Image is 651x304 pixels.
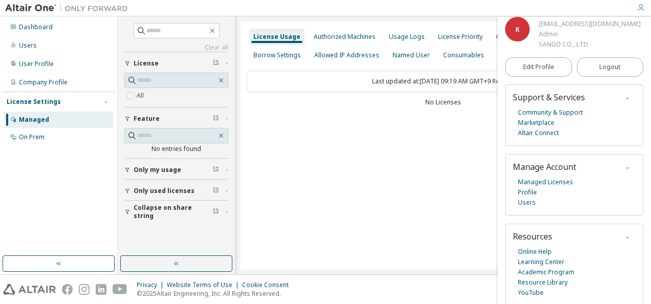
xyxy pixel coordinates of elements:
[492,77,515,85] a: Refresh
[539,19,641,29] div: [EMAIL_ADDRESS][DOMAIN_NAME]
[389,33,425,41] div: Usage Logs
[134,204,213,220] span: Collapse on share string
[3,284,56,295] img: altair_logo.svg
[496,33,518,41] div: Groups
[124,145,228,153] div: No entries found
[314,51,379,59] div: Allowed IP Addresses
[515,25,519,34] span: K
[213,166,219,174] span: Clear filter
[134,166,181,174] span: Only my usage
[539,29,641,39] div: Admin
[19,133,45,141] div: On Prem
[577,57,644,77] button: Logout
[539,39,641,50] div: SANGO CO., LTD
[518,267,574,277] a: Academic Program
[113,284,127,295] img: youtube.svg
[124,44,228,52] a: Clear all
[137,90,146,102] label: All
[253,33,300,41] div: License Usage
[513,231,552,242] span: Resources
[523,63,554,71] span: Edit Profile
[5,3,133,13] img: Altair One
[134,187,194,195] span: Only used licenses
[518,177,573,187] a: Managed Licenses
[19,116,49,124] div: Managed
[124,180,228,202] button: Only used licenses
[438,33,483,41] div: License Priority
[19,60,54,68] div: User Profile
[518,118,554,128] a: Marketplace
[137,289,295,298] p: © 2025 Altair Engineering, Inc. All Rights Reserved.
[124,107,228,130] button: Feature
[513,92,585,103] span: Support & Services
[518,257,565,267] a: Learning Center
[518,277,568,288] a: Resource Library
[518,128,559,138] a: Altair Connect
[599,62,620,72] span: Logout
[314,33,376,41] div: Authorized Machines
[19,23,53,31] div: Dashboard
[393,51,430,59] div: Named User
[134,115,160,123] span: Feature
[253,51,301,59] div: Borrow Settings
[513,161,576,172] span: Manage Account
[137,281,167,289] div: Privacy
[213,115,219,123] span: Clear filter
[247,71,640,92] div: Last updated at: [DATE] 09:19 AM GMT+9
[79,284,90,295] img: instagram.svg
[96,284,106,295] img: linkedin.svg
[124,201,228,223] button: Collapse on share string
[518,247,552,257] a: Online Help
[518,187,537,198] a: Profile
[134,59,159,68] span: License
[7,98,61,106] div: License Settings
[518,198,536,208] a: Users
[242,281,295,289] div: Cookie Consent
[19,78,68,86] div: Company Profile
[518,107,583,118] a: Community & Support
[124,52,228,75] button: License
[213,187,219,195] span: Clear filter
[443,51,484,59] div: Consumables
[518,288,544,298] a: YouTube
[124,159,228,181] button: Only my usage
[167,281,242,289] div: Website Terms of Use
[213,59,219,68] span: Clear filter
[213,208,219,216] span: Clear filter
[505,57,572,77] a: Edit Profile
[62,284,73,295] img: facebook.svg
[247,98,640,106] div: No Licenses
[19,41,37,50] div: Users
